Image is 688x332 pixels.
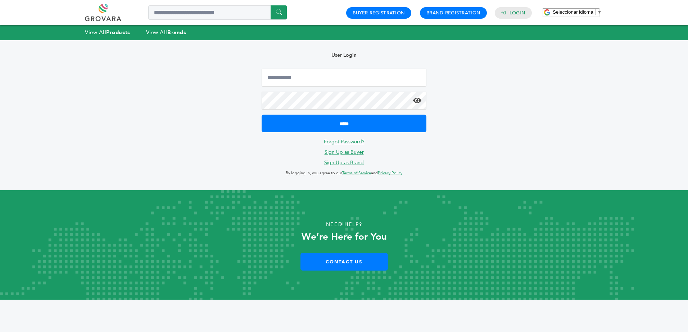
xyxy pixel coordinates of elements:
input: Search a product or brand... [148,5,287,20]
a: Terms of Service [342,170,371,176]
a: Privacy Policy [378,170,402,176]
a: Contact Us [300,253,388,271]
a: View AllProducts [85,29,130,36]
span: ▼ [597,9,602,15]
a: Sign Up as Brand [324,159,364,166]
input: Email Address [262,69,426,87]
a: Brand Registration [426,10,480,16]
a: Login [510,10,525,16]
strong: Brands [167,29,186,36]
a: Sign Up as Buyer [325,149,364,156]
span: Seleccionar idioma [553,9,593,15]
strong: We’re Here for You [302,230,387,243]
p: Need Help? [35,219,654,230]
a: Buyer Registration [353,10,405,16]
p: By logging in, you agree to our and [262,169,426,177]
strong: Products [106,29,130,36]
a: View AllBrands [146,29,186,36]
a: Forgot Password? [324,138,365,145]
input: Password [262,92,426,110]
b: User Login [331,52,357,59]
span: ​ [595,9,596,15]
a: Seleccionar idioma​ [553,9,602,15]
